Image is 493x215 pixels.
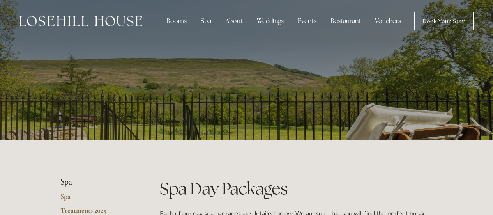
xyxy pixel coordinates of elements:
div: About [219,13,249,29]
li: Spa [60,177,135,187]
a: Book Your Stay [414,12,474,30]
a: Vouchers [369,13,407,29]
div: Spa [194,13,217,29]
img: Losehill House [19,16,142,26]
div: Events [292,13,323,29]
a: Spa [60,192,135,206]
div: Weddings [251,13,290,29]
h1: Spa Day Packages [160,177,433,200]
div: Rooms [160,13,193,29]
div: Restaurant [324,13,367,29]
